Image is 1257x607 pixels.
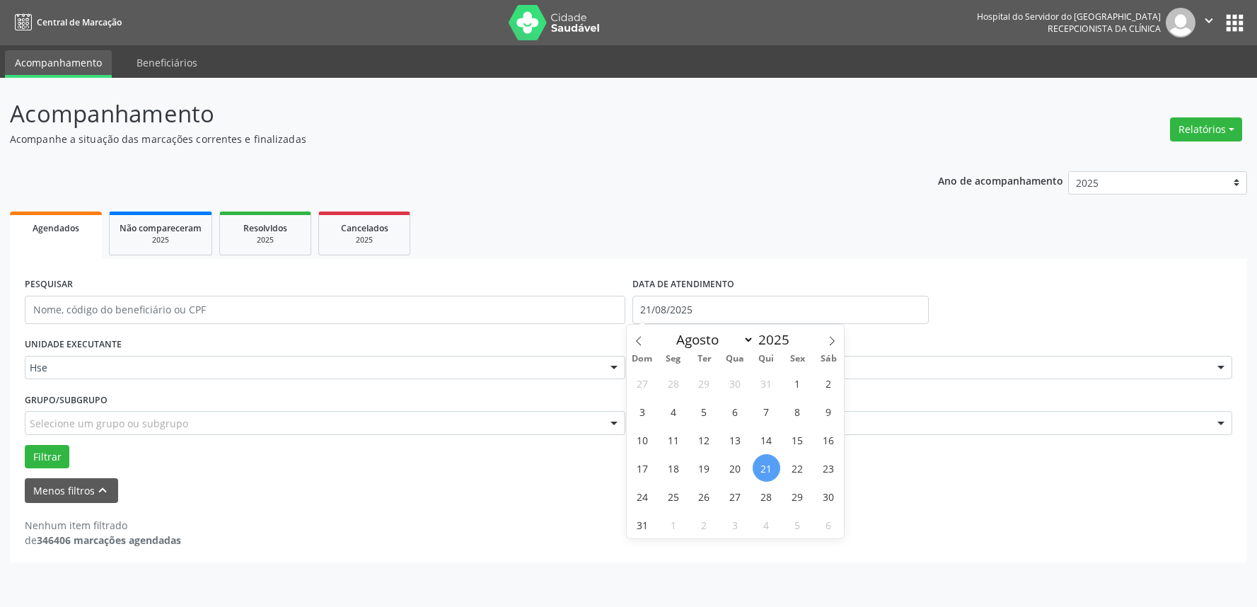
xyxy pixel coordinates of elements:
span: Agosto 7, 2025 [753,398,780,425]
span: Agosto 17, 2025 [628,454,656,482]
span: Agosto 2, 2025 [815,369,842,397]
span: Cancelados [341,222,388,234]
button: apps [1222,11,1247,35]
span: Julho 28, 2025 [659,369,687,397]
span: Setembro 5, 2025 [784,511,811,538]
span: Agosto 14, 2025 [753,426,780,453]
label: PESQUISAR [25,274,73,296]
span: Julho 30, 2025 [722,369,749,397]
span: Agosto 21, 2025 [753,454,780,482]
button: Menos filtroskeyboard_arrow_up [25,478,118,503]
span: Agosto 4, 2025 [659,398,687,425]
i:  [1201,13,1217,28]
span: [PERSON_NAME] (Ortopedia Nassau) [637,361,1204,375]
a: Beneficiários [127,50,207,75]
label: DATA DE ATENDIMENTO [632,274,734,296]
a: Central de Marcação [10,11,122,34]
span: Recepcionista da clínica [1048,23,1161,35]
span: Agosto 15, 2025 [784,426,811,453]
p: Acompanhe a situação das marcações correntes e finalizadas [10,132,876,146]
span: Agosto 9, 2025 [815,398,842,425]
span: Ter [689,354,720,364]
label: UNIDADE EXECUTANTE [25,334,122,356]
button: Relatórios [1170,117,1242,141]
span: Agosto 29, 2025 [784,482,811,510]
span: Julho 27, 2025 [628,369,656,397]
span: Agendados [33,222,79,234]
span: Selecione um grupo ou subgrupo [30,416,188,431]
span: Setembro 6, 2025 [815,511,842,538]
span: Não compareceram [120,222,202,234]
span: Agosto 11, 2025 [659,426,687,453]
span: Agosto 12, 2025 [690,426,718,453]
div: 2025 [329,235,400,245]
img: img [1166,8,1195,37]
span: Agosto 5, 2025 [690,398,718,425]
span: Agosto 18, 2025 [659,454,687,482]
label: Grupo/Subgrupo [25,389,108,411]
span: Hse [30,361,596,375]
span: Central de Marcação [37,16,122,28]
span: Setembro 3, 2025 [722,511,749,538]
span: #00044 - Ortopedia [637,416,1204,430]
span: Agosto 1, 2025 [784,369,811,397]
span: Setembro 4, 2025 [753,511,780,538]
button:  [1195,8,1222,37]
input: Year [754,330,801,349]
span: Agosto 26, 2025 [690,482,718,510]
span: Setembro 2, 2025 [690,511,718,538]
span: Agosto 6, 2025 [722,398,749,425]
span: Agosto 24, 2025 [628,482,656,510]
div: Nenhum item filtrado [25,518,181,533]
span: Agosto 20, 2025 [722,454,749,482]
span: Qui [751,354,782,364]
select: Month [670,330,755,349]
span: Sáb [813,354,844,364]
span: Agosto 22, 2025 [784,454,811,482]
span: Agosto 28, 2025 [753,482,780,510]
span: Agosto 3, 2025 [628,398,656,425]
span: Agosto 16, 2025 [815,426,842,453]
span: Agosto 27, 2025 [722,482,749,510]
span: Julho 31, 2025 [753,369,780,397]
div: 2025 [120,235,202,245]
span: Julho 29, 2025 [690,369,718,397]
p: Acompanhamento [10,96,876,132]
input: Selecione um intervalo [632,296,929,324]
span: Seg [658,354,689,364]
span: Sex [782,354,813,364]
span: Agosto 30, 2025 [815,482,842,510]
span: Resolvidos [243,222,287,234]
span: Setembro 1, 2025 [659,511,687,538]
div: Hospital do Servidor do [GEOGRAPHIC_DATA] [977,11,1161,23]
span: Agosto 10, 2025 [628,426,656,453]
span: Dom [627,354,658,364]
span: Agosto 19, 2025 [690,454,718,482]
button: Filtrar [25,445,69,469]
span: Agosto 13, 2025 [722,426,749,453]
span: Agosto 8, 2025 [784,398,811,425]
a: Acompanhamento [5,50,112,78]
strong: 346406 marcações agendadas [37,533,181,547]
div: 2025 [230,235,301,245]
input: Nome, código do beneficiário ou CPF [25,296,625,324]
p: Ano de acompanhamento [938,171,1063,189]
i: keyboard_arrow_up [95,482,110,498]
span: Agosto 31, 2025 [628,511,656,538]
span: Agosto 23, 2025 [815,454,842,482]
div: de [25,533,181,548]
span: Agosto 25, 2025 [659,482,687,510]
span: Qua [720,354,751,364]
